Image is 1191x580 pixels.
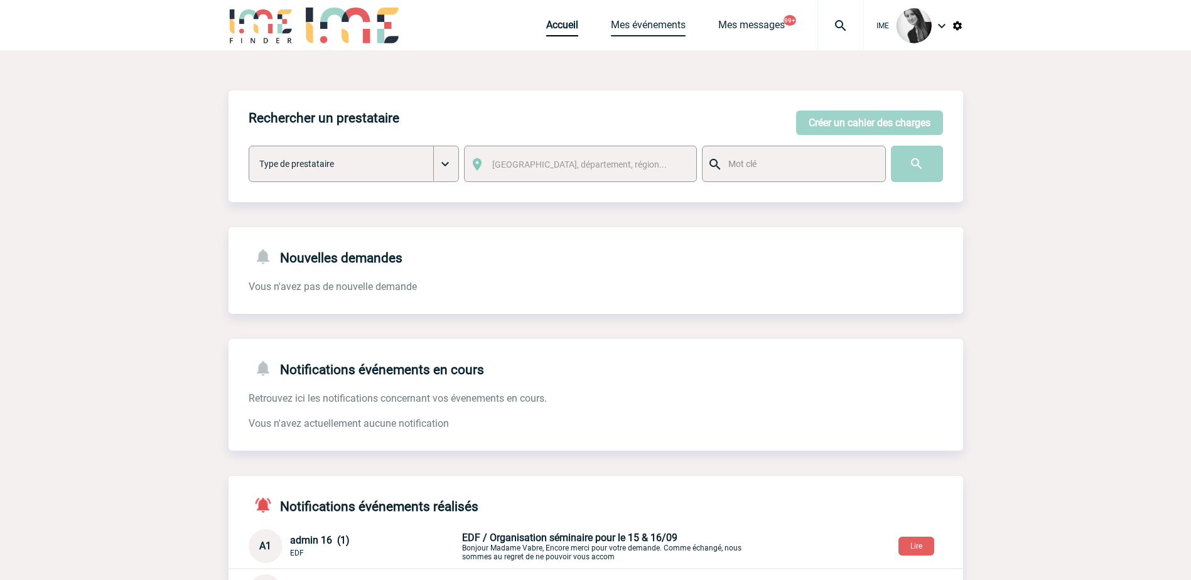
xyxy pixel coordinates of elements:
[462,532,677,544] span: EDF / Organisation séminaire pour le 15 & 16/09
[725,156,874,172] input: Mot clé
[249,392,547,404] span: Retrouvez ici les notifications concernant vos évenements en cours.
[290,534,350,546] span: admin 16 (1)
[254,247,280,266] img: notifications-24-px-g.png
[249,359,484,377] h4: Notifications événements en cours
[249,247,402,266] h4: Nouvelles demandes
[249,110,399,126] h4: Rechercher un prestataire
[249,529,963,563] div: Conversation privée : Client - Agence
[249,281,417,293] span: Vous n'avez pas de nouvelle demande
[229,8,294,43] img: IME-Finder
[898,537,934,556] button: Lire
[611,19,686,36] a: Mes événements
[784,15,796,26] button: 99+
[259,540,271,552] span: A1
[718,19,785,36] a: Mes messages
[290,549,304,557] span: EDF
[897,8,932,43] img: 101050-0.jpg
[249,539,757,551] a: A1 admin 16 (1) EDF EDF / Organisation séminaire pour le 15 & 16/09Bonjour Madame Vabre, Encore m...
[462,532,757,561] p: Bonjour Madame Vabre, Encore merci pour votre demande. Comme échangé, nous sommes au regret de ne...
[254,496,280,514] img: notifications-active-24-px-r.png
[546,19,578,36] a: Accueil
[888,539,944,551] a: Lire
[876,21,889,30] span: IME
[891,146,943,182] input: Submit
[492,159,667,169] span: [GEOGRAPHIC_DATA], département, région...
[249,496,478,514] h4: Notifications événements réalisés
[254,359,280,377] img: notifications-24-px-g.png
[249,417,449,429] span: Vous n'avez actuellement aucune notification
